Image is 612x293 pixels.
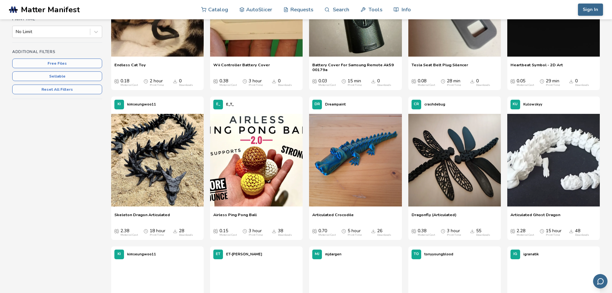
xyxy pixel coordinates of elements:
[12,85,102,94] button: Reset All Filters
[179,228,193,237] div: 28
[173,78,177,84] span: Downloads
[517,78,534,87] div: 0.05
[510,78,515,84] span: Average Cost
[325,101,346,108] p: Dreampaint
[510,212,560,222] a: Articulated Ghost Dragon
[412,62,468,72] a: Tesla Seat Belt Plug Silencer
[517,233,534,237] div: Material Cost
[120,228,138,237] div: 2.38
[510,62,563,72] a: Heartbeat Symbol - 2D Art
[377,228,391,237] div: 26
[540,78,544,84] span: Average Print Time
[179,233,193,237] div: Downloads
[546,233,560,237] div: Print Time
[523,101,542,108] p: Kulowskyy
[510,228,515,233] span: Average Cost
[16,29,17,34] input: No Limit
[418,228,435,237] div: 0.38
[114,228,119,233] span: Average Cost
[418,84,435,87] div: Material Cost
[377,84,391,87] div: Downloads
[249,78,263,87] div: 3 hour
[575,78,589,87] div: 0
[120,78,138,87] div: 0.18
[278,78,292,87] div: 0
[150,84,164,87] div: Print Time
[272,228,276,233] span: Downloads
[447,84,461,87] div: Print Time
[578,4,603,16] button: Sign In
[575,228,589,237] div: 48
[325,251,341,258] p: mjdargen
[12,71,102,81] button: Sellable
[216,102,220,106] span: E_
[575,84,589,87] div: Downloads
[412,212,457,222] span: Dragonfly (Articulated)
[213,212,257,222] a: Airless Ping Pong Ball
[179,84,193,87] div: Downloads
[414,102,419,106] span: CR
[150,233,164,237] div: Print Time
[377,233,391,237] div: Downloads
[12,50,102,54] h4: Additional Filters
[144,228,148,233] span: Average Print Time
[312,212,354,222] a: Articulated Crocodile
[318,233,336,237] div: Material Cost
[179,78,193,87] div: 0
[243,78,247,84] span: Average Print Time
[424,251,453,258] p: tonyyoungblood
[249,233,263,237] div: Print Time
[120,84,138,87] div: Material Cost
[278,233,292,237] div: Downloads
[424,101,445,108] p: crashdebug
[447,233,461,237] div: Print Time
[517,84,534,87] div: Material Cost
[523,251,539,258] p: igranatik
[243,228,247,233] span: Average Print Time
[418,233,435,237] div: Material Cost
[593,274,608,288] button: Send feedback via email
[278,84,292,87] div: Downloads
[219,228,237,237] div: 0.15
[441,78,445,84] span: Average Print Time
[476,78,490,87] div: 0
[377,78,391,87] div: 0
[470,228,475,233] span: Downloads
[213,62,270,72] a: Wii Controller Battery Cover
[127,251,156,258] p: kimseungwoo11
[12,17,102,21] h4: Print Time
[150,78,164,87] div: 2 hour
[226,101,234,108] p: E_T_
[476,84,490,87] div: Downloads
[412,78,416,84] span: Average Cost
[173,228,177,233] span: Downloads
[278,228,292,237] div: 38
[371,228,376,233] span: Downloads
[348,233,362,237] div: Print Time
[318,228,336,237] div: 0.70
[569,228,573,233] span: Downloads
[127,101,156,108] p: kimseungwoo11
[348,228,362,237] div: 5 hour
[476,233,490,237] div: Downloads
[513,102,518,106] span: KU
[219,233,237,237] div: Material Cost
[546,228,562,237] div: 15 hour
[315,252,319,256] span: MJ
[114,212,170,222] a: Skeleton Dragon Articulated
[414,252,419,256] span: TO
[318,84,336,87] div: Material Cost
[418,78,435,87] div: 0.08
[371,78,376,84] span: Downloads
[315,102,320,106] span: DR
[575,233,589,237] div: Downloads
[114,62,146,72] a: Endless Cat Toy
[312,62,398,72] a: Battery Cover For Samsung Remote Ak59 00179a
[341,78,346,84] span: Average Print Time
